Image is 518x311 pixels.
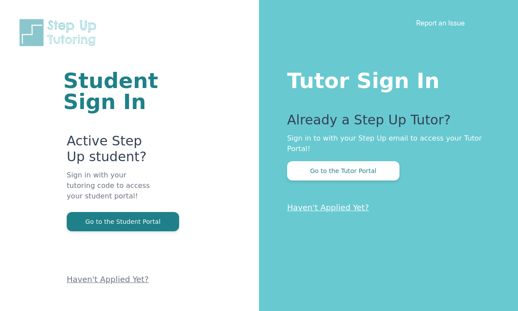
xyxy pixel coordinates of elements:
h1: Student Sign In [63,70,154,112]
button: Go to the Student Portal [67,212,179,231]
h1: Tutor Sign In [287,67,483,91]
p: Active Step Up student? [67,133,154,170]
button: Go to the Tutor Portal [287,161,399,180]
a: Report an Issue [416,18,465,27]
a: Go to the Tutor Portal [287,166,399,175]
img: Step Up Tutoring horizontal logo [18,18,102,48]
p: Sign in to with your Step Up email to access your Tutor Portal! [287,133,483,154]
p: Already a Step Up Tutor? [287,112,483,133]
a: Go to the Student Portal [67,217,179,226]
a: Haven't Applied Yet? [67,275,149,284]
p: Sign in with your tutoring code to access your student portal! [67,170,154,212]
a: Haven't Applied Yet? [287,203,369,212]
